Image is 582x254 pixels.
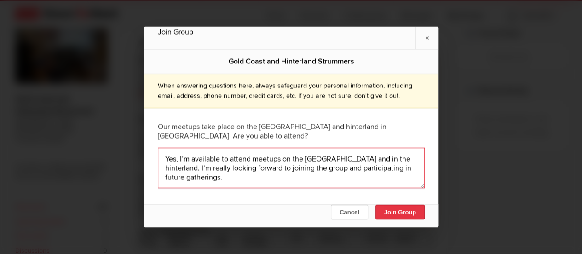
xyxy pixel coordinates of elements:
[415,27,438,49] a: ×
[158,115,425,148] div: Our meetups take place on the [GEOGRAPHIC_DATA] and hinterland in [GEOGRAPHIC_DATA]. Are you able...
[228,57,354,66] b: Gold Coast and Hinterland Strummers
[158,27,425,38] div: Join Group
[375,205,424,219] button: Join Group
[331,205,368,219] button: Cancel
[158,81,425,101] p: When answering questions here, always safeguard your personal information, including email, addre...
